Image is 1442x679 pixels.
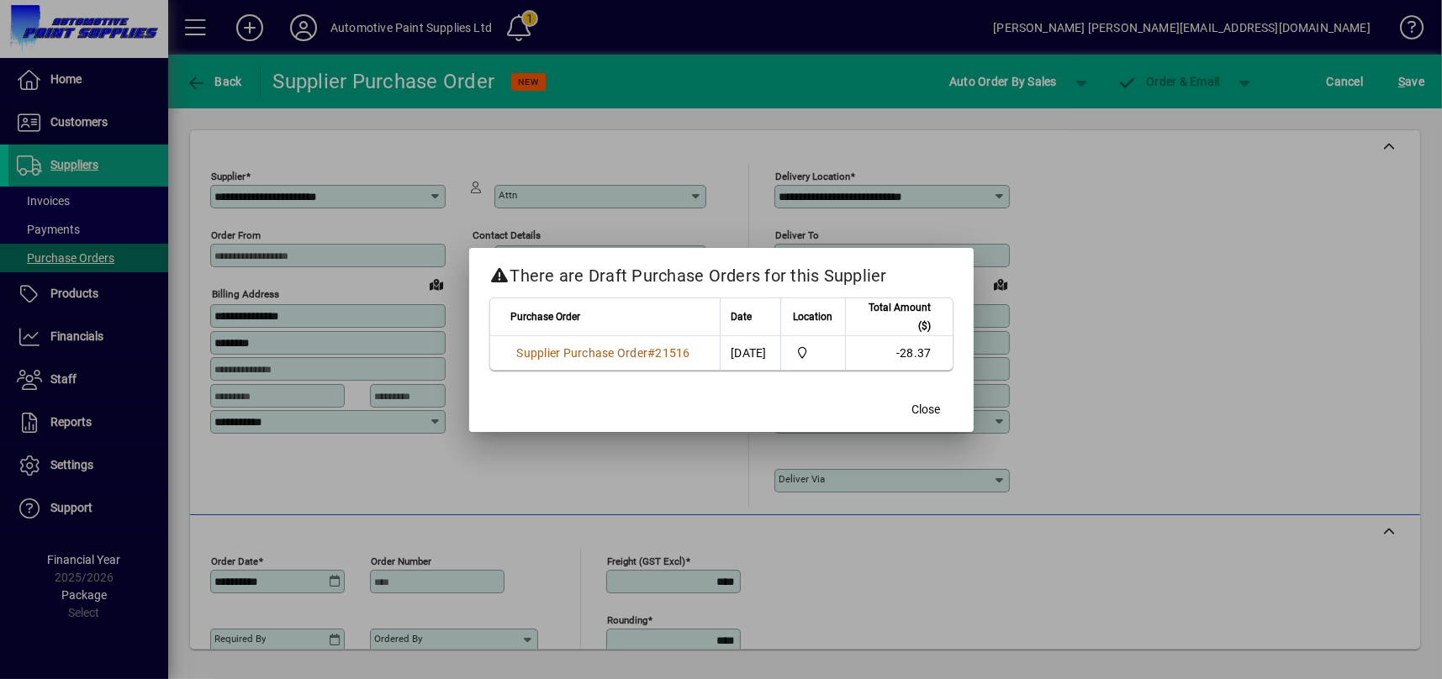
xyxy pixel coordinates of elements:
span: # [647,346,655,360]
span: Location [793,308,832,326]
a: Supplier Purchase Order#21516 [511,344,696,362]
td: [DATE] [720,336,780,370]
span: 21516 [656,346,690,360]
span: Date [731,308,752,326]
span: Total Amount ($) [856,298,932,335]
span: Supplier Purchase Order [517,346,648,360]
h2: There are Draft Purchase Orders for this Supplier [469,248,974,297]
span: Purchase Order [511,308,581,326]
span: Close [912,401,941,418]
button: Close [900,395,953,425]
span: Automotive Paint Supplies Ltd [791,344,835,362]
td: -28.37 [845,336,953,370]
